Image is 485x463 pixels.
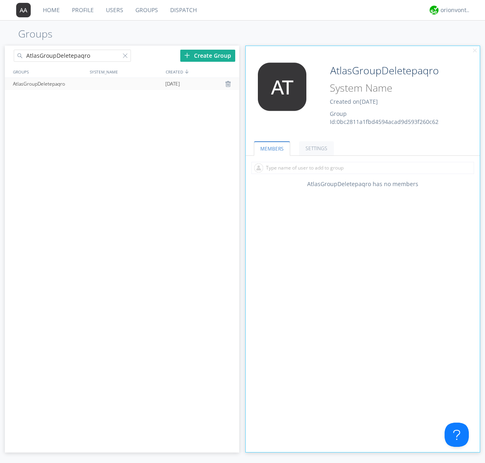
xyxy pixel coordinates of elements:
div: CREATED [164,66,240,78]
span: [DATE] [360,98,378,105]
img: cancel.svg [472,48,478,54]
a: MEMBERS [254,141,290,156]
img: 29d36aed6fa347d5a1537e7736e6aa13 [430,6,439,15]
div: GROUPS [11,66,86,78]
div: SYSTEM_NAME [88,66,164,78]
div: Create Group [180,50,235,62]
div: orionvontas+atlas+automation+org2 [441,6,471,14]
span: Group Id: 0bc2811a1fbd4594acad9d593f260c62 [330,110,439,126]
input: Type name of user to add to group [251,162,474,174]
iframe: Toggle Customer Support [445,423,469,447]
img: 373638.png [16,3,31,17]
img: 373638.png [252,63,312,111]
input: Group Name [327,63,458,79]
div: AtlasGroupDeletepaqro has no members [246,180,480,188]
input: Search groups [14,50,131,62]
input: System Name [327,80,458,96]
a: SETTINGS [299,141,334,155]
img: plus.svg [184,52,190,58]
span: [DATE] [165,78,180,90]
a: AtlasGroupDeletepaqro[DATE] [5,78,239,90]
span: Created on [330,98,378,105]
div: AtlasGroupDeletepaqro [11,78,86,90]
